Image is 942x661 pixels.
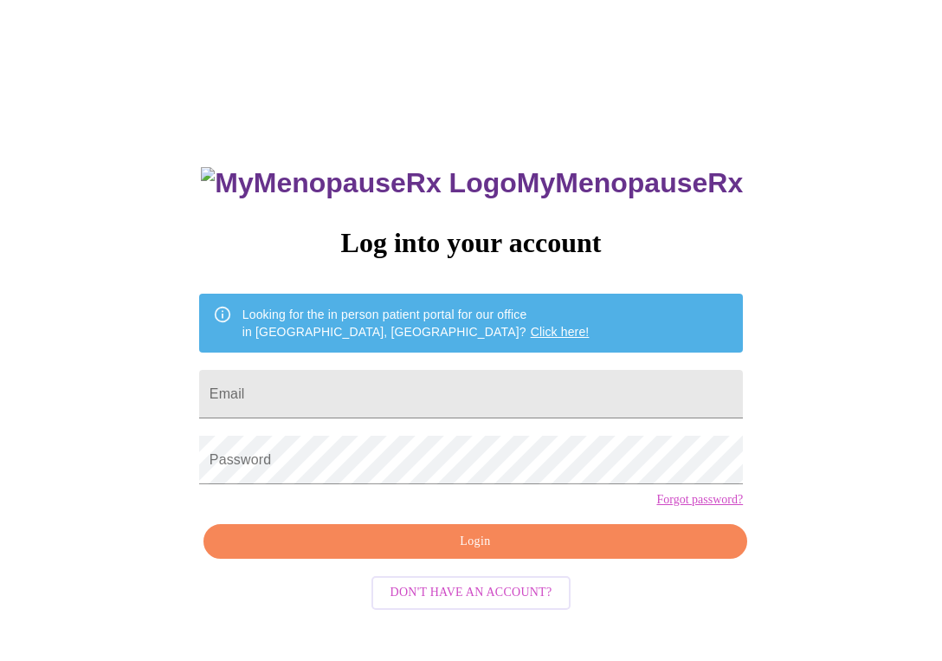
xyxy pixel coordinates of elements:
[531,325,590,339] a: Click here!
[203,524,747,560] button: Login
[201,167,743,199] h3: MyMenopauseRx
[199,227,743,259] h3: Log into your account
[242,299,590,347] div: Looking for the in person patient portal for our office in [GEOGRAPHIC_DATA], [GEOGRAPHIC_DATA]?
[201,167,516,199] img: MyMenopauseRx Logo
[390,582,552,604] span: Don't have an account?
[367,584,576,599] a: Don't have an account?
[656,493,743,507] a: Forgot password?
[371,576,571,610] button: Don't have an account?
[223,531,727,553] span: Login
